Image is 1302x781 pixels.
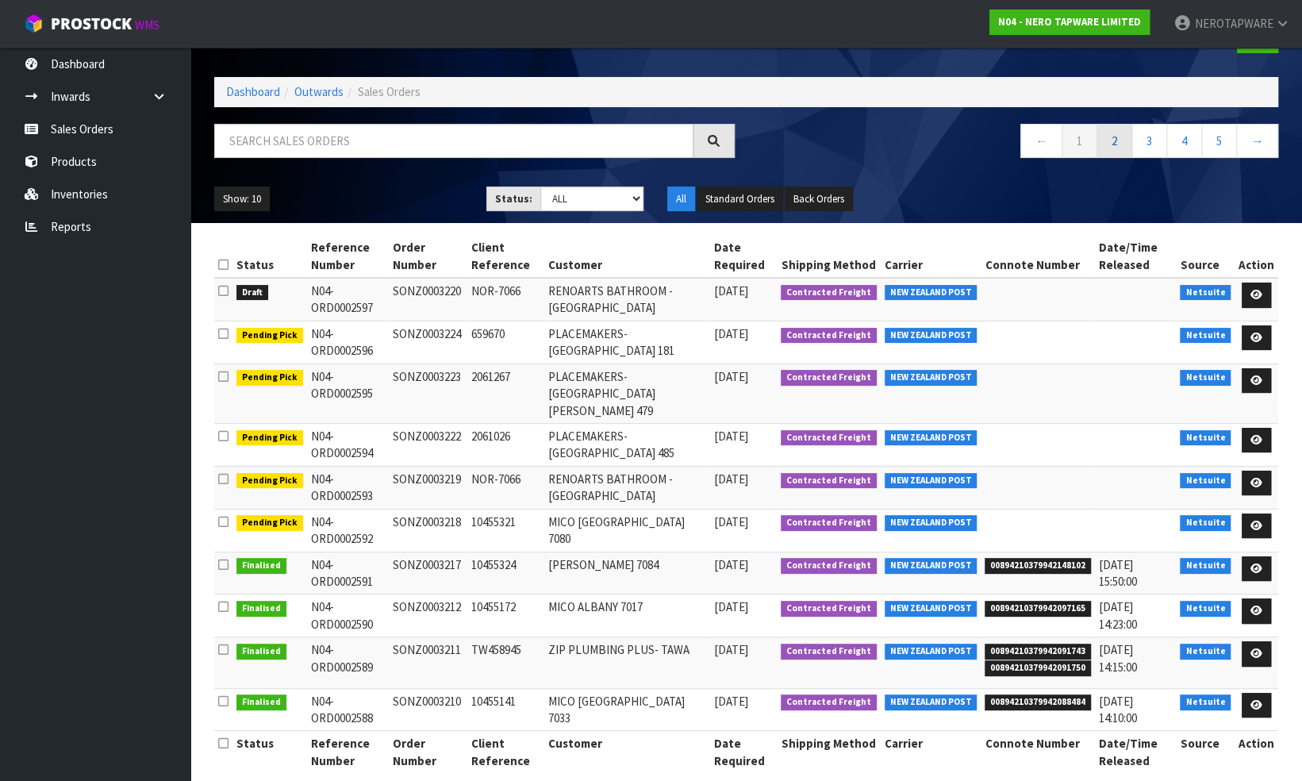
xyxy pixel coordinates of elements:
span: [DATE] 14:23:00 [1099,599,1137,631]
td: SONZ0003211 [389,637,468,688]
span: 00894210379942091743 [985,644,1091,660]
span: Pending Pick [236,515,303,531]
th: Carrier [881,731,981,773]
td: SONZ0003224 [389,321,468,364]
td: 2061026 [467,423,544,466]
th: Status [232,235,307,278]
th: Customer [544,235,710,278]
span: NEW ZEALAND POST [885,370,977,386]
td: SONZ0003217 [389,552,468,594]
td: NOR-7066 [467,466,544,509]
a: ← [1020,124,1062,158]
nav: Page navigation [759,124,1279,163]
a: 3 [1131,124,1167,158]
td: N04-ORD0002589 [307,637,389,688]
span: Finalised [236,694,286,710]
td: N04-ORD0002588 [307,688,389,731]
button: All [667,187,695,212]
th: Client Reference [467,235,544,278]
th: Order Number [389,235,468,278]
span: Pending Pick [236,473,303,489]
span: NEW ZEALAND POST [885,558,977,574]
input: Search sales orders [214,124,693,158]
span: Pending Pick [236,370,303,386]
span: 00894210379942091750 [985,660,1091,676]
td: 10455324 [467,552,544,594]
span: [DATE] [714,369,748,384]
span: NEW ZEALAND POST [885,644,977,660]
button: Back Orders [785,187,853,212]
td: SONZ0003223 [389,364,468,423]
span: Contracted Freight [781,601,877,617]
span: Pending Pick [236,328,303,344]
a: 4 [1166,124,1202,158]
th: Date Required [710,731,777,773]
th: Status [232,731,307,773]
span: Netsuite [1180,558,1231,574]
img: cube-alt.png [24,13,44,33]
td: N04-ORD0002597 [307,278,389,321]
th: Client Reference [467,731,544,773]
span: Contracted Freight [781,328,877,344]
span: Contracted Freight [781,473,877,489]
th: Reference Number [307,731,389,773]
td: N04-ORD0002594 [307,423,389,466]
strong: Status: [495,192,532,206]
button: Standard Orders [697,187,783,212]
td: N04-ORD0002592 [307,509,389,552]
span: Contracted Freight [781,644,877,660]
span: Pending Pick [236,430,303,446]
span: Contracted Freight [781,515,877,531]
span: NEROTAPWARE [1194,16,1273,31]
small: WMS [135,17,159,33]
span: Netsuite [1180,473,1231,489]
td: SONZ0003220 [389,278,468,321]
span: [DATE] [714,642,748,657]
a: Outwards [294,84,344,99]
span: 00894210379942148102 [985,558,1091,574]
span: Netsuite [1180,515,1231,531]
span: [DATE] [714,283,748,298]
span: NEW ZEALAND POST [885,430,977,446]
td: SONZ0003210 [389,688,468,731]
td: SONZ0003218 [389,509,468,552]
td: TW458945 [467,637,544,688]
td: N04-ORD0002595 [307,364,389,423]
th: Action [1235,235,1278,278]
th: Date/Time Released [1095,731,1177,773]
td: PLACEMAKERS-[GEOGRAPHIC_DATA][PERSON_NAME] 479 [544,364,710,423]
span: Contracted Freight [781,285,877,301]
td: N04-ORD0002593 [307,466,389,509]
strong: N04 - NERO TAPWARE LIMITED [998,15,1141,29]
span: 00894210379942097165 [985,601,1091,617]
span: ProStock [51,13,132,34]
a: Dashboard [226,84,280,99]
a: → [1236,124,1278,158]
td: 10455321 [467,509,544,552]
th: Shipping Method [777,731,881,773]
span: [DATE] [714,557,748,572]
span: NEW ZEALAND POST [885,601,977,617]
span: Netsuite [1180,430,1231,446]
span: Finalised [236,601,286,617]
span: Draft [236,285,268,301]
span: [DATE] [714,429,748,444]
td: NOR-7066 [467,278,544,321]
th: Action [1235,731,1278,773]
span: [DATE] 15:50:00 [1099,557,1137,589]
button: Show: 10 [214,187,270,212]
td: SONZ0003222 [389,423,468,466]
a: 2 [1097,124,1132,158]
td: 659670 [467,321,544,364]
td: ZIP PLUMBING PLUS- TAWA [544,637,710,688]
th: Date/Time Released [1095,235,1177,278]
th: Shipping Method [777,235,881,278]
td: MICO [GEOGRAPHIC_DATA] 7080 [544,509,710,552]
span: [DATE] [714,514,748,529]
span: Sales Orders [358,84,421,99]
span: NEW ZEALAND POST [885,694,977,710]
span: Netsuite [1180,694,1231,710]
span: Finalised [236,644,286,660]
a: 5 [1201,124,1237,158]
span: [DATE] [714,471,748,487]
